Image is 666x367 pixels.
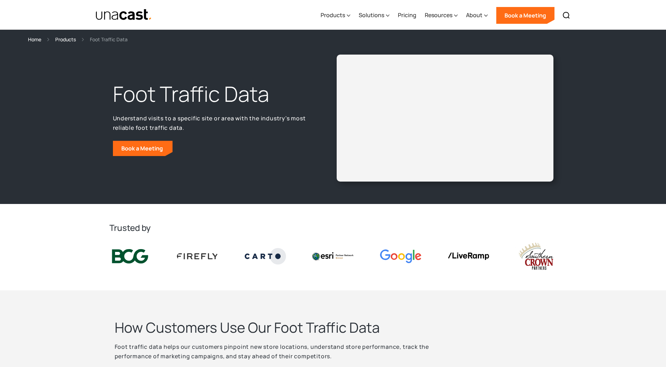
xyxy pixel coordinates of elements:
h1: Foot Traffic Data [113,80,311,108]
div: Products [321,11,345,19]
h2: Trusted by [109,222,557,233]
h2: How Customers Use Our Foot Traffic Data [115,318,464,337]
a: Home [28,35,41,43]
a: home [95,9,152,21]
img: liveramp logo [448,253,489,260]
img: Carto logo [245,248,286,264]
div: Solutions [359,1,389,30]
a: Book a Meeting [496,7,554,24]
a: Book a Meeting [113,141,173,156]
a: Pricing [398,1,416,30]
div: Solutions [359,11,384,19]
img: Firefly Advertising logo [177,253,218,259]
iframe: Unacast - European Vaccines v2 [342,60,548,176]
img: southern crown logo [515,242,557,271]
img: Google logo [380,249,421,263]
a: Products [55,35,76,43]
div: Foot Traffic Data [90,35,128,43]
div: Products [321,1,350,30]
div: About [466,1,488,30]
img: Unacast text logo [95,9,152,21]
div: Resources [425,1,458,30]
div: Resources [425,11,452,19]
img: Esri logo [312,252,353,260]
img: Search icon [562,11,571,20]
img: BCG logo [109,248,151,265]
p: Understand visits to a specific site or area with the industry’s most reliable foot traffic data. [113,114,311,132]
div: About [466,11,482,19]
